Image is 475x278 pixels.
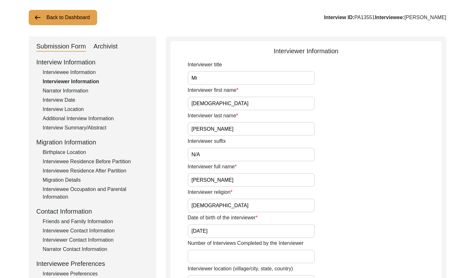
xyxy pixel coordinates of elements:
b: Interviewee: [375,15,404,20]
div: Interviewee Information [43,69,148,76]
div: Birthplace Location [43,149,148,156]
label: Interviewer suffix [188,137,226,145]
div: Interviewee Contact Information [43,227,148,235]
div: Interviewer Information [43,78,148,85]
div: Interview Date [43,96,148,104]
div: Submission Form [36,41,86,52]
div: Archivist [94,41,118,52]
label: Date of birth of the interviewer [188,214,258,222]
div: Interviewer Contact Information [43,236,148,244]
div: Interviewee Residence Before Partition [43,158,148,165]
div: Migration Information [36,137,148,147]
div: Narrator Contact Information [43,245,148,253]
div: Interviewee Preferences [43,270,148,278]
b: Interview ID: [324,15,354,20]
label: Interviewer last name [188,112,238,120]
label: Interviewer location (village/city, state, country) [188,265,293,273]
div: Narrator Information [43,87,148,95]
label: Interviewer full name [188,163,237,171]
label: Number of Interviews Completed by the Interviewer [188,239,304,247]
label: Interviewer title [188,61,222,69]
div: Contact Information [36,207,148,216]
div: Interviewer Information [170,46,442,56]
div: Additional Interview Information [43,115,148,122]
div: Interviewee Preferences [36,259,148,268]
div: Interview Summary/Abstract [43,124,148,132]
div: Interviewee Residence After Partition [43,167,148,175]
div: Interviewee Occupation and Parental Information [43,186,148,201]
button: Back to Dashboard [29,10,97,25]
img: arrow-left.png [34,14,41,21]
div: Friends and Family Information [43,218,148,225]
div: Migration Details [43,176,148,184]
div: Interview Location [43,106,148,113]
label: Interviewer first name [188,86,238,94]
div: PA13551 [PERSON_NAME] [324,14,446,21]
label: Interviewer religion [188,188,233,196]
div: Interview Information [36,57,148,67]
